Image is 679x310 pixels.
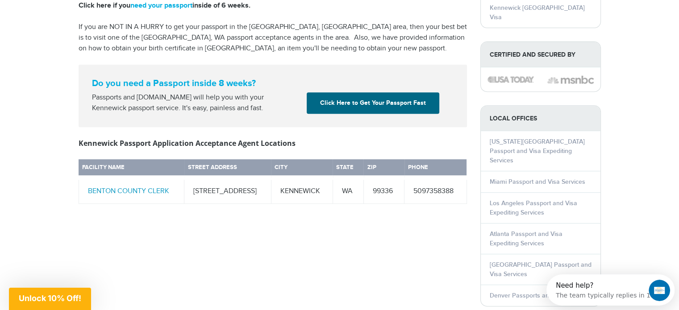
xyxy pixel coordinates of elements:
[88,92,304,114] div: Passports and [DOMAIN_NAME] will help you with your Kennewick passport service. It's easy, painle...
[487,76,534,83] img: image description
[546,274,675,306] iframe: Intercom live chat discovery launcher
[490,178,585,186] a: Miami Passport and Visa Services
[88,187,169,195] a: BENTON COUNTY CLERK
[490,261,592,278] a: [GEOGRAPHIC_DATA] Passport and Visa Services
[271,159,333,178] th: City
[649,280,670,301] iframe: Intercom live chat
[9,8,108,15] div: Need help?
[19,293,81,303] span: Unlock 10% Off!
[79,1,250,10] strong: Click here if you inside of 6 weeks.
[271,178,333,203] td: KENNEWICK
[92,78,454,89] strong: Do you need a Passport inside 8 weeks?
[490,4,585,21] a: Kennewick [GEOGRAPHIC_DATA] Visa
[9,15,108,24] div: The team typically replies in 1d
[130,1,192,10] a: need your passport
[490,292,570,299] a: Denver Passports and Visas
[333,178,363,203] td: WA
[404,178,467,203] td: 5097358388
[184,159,271,178] th: Street Address
[490,199,577,216] a: Los Angeles Passport and Visa Expediting Services
[79,159,184,178] th: Facility Name
[4,4,134,28] div: Open Intercom Messenger
[490,230,562,247] a: Atlanta Passport and Visa Expediting Services
[307,92,439,114] a: Click Here to Get Your Passport Fast
[490,138,585,164] a: [US_STATE][GEOGRAPHIC_DATA] Passport and Visa Expediting Services
[363,159,404,178] th: Zip
[79,22,467,54] p: If you are NOT IN A HURRY to get your passport in the [GEOGRAPHIC_DATA], [GEOGRAPHIC_DATA] area, ...
[404,159,467,178] th: Phone
[481,42,600,67] strong: Certified and Secured by
[9,288,91,310] div: Unlock 10% Off!
[363,178,404,203] td: 99336
[547,74,594,85] img: image description
[481,106,600,131] strong: LOCAL OFFICES
[79,138,467,149] h3: Kennewick Passport Application Acceptance Agent Locations
[333,159,363,178] th: State
[184,178,271,203] td: [STREET_ADDRESS]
